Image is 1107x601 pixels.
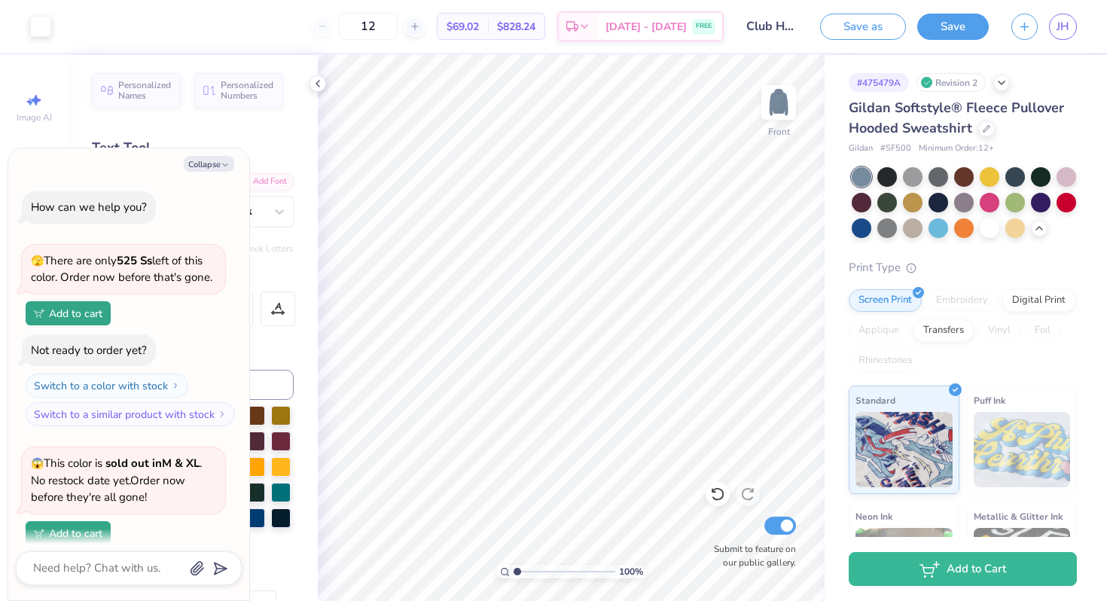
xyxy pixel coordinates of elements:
img: Standard [855,412,953,487]
span: FREE [696,21,712,32]
div: Applique [849,319,909,342]
button: Switch to a similar product with stock [26,402,235,426]
div: Foil [1025,319,1060,342]
strong: 525 Ss [117,253,152,268]
button: Add to cart [26,301,111,325]
img: Switch to a color with stock [171,381,180,390]
span: $828.24 [497,19,535,35]
div: Not ready to order yet? [31,343,147,358]
span: Personalized Names [118,80,172,101]
input: – – [339,13,398,40]
a: JH [1049,14,1077,40]
img: Add to cart [34,309,44,318]
span: Puff Ink [974,392,1005,408]
div: Transfers [913,319,974,342]
span: Metallic & Glitter Ink [974,508,1063,524]
span: Minimum Order: 12 + [919,142,994,155]
div: Front [768,125,790,139]
img: Front [764,87,794,117]
div: Text Tool [92,138,294,158]
span: JH [1057,18,1069,35]
span: 100 % [619,565,643,578]
div: Revision 2 [916,73,986,92]
span: Gildan Softstyle® Fleece Pullover Hooded Sweatshirt [849,99,1064,137]
div: Add Font [234,173,294,191]
button: Add to Cart [849,552,1077,586]
span: Personalized Numbers [221,80,274,101]
button: Save [917,14,989,40]
input: Untitled Design [735,11,809,41]
button: Collapse [184,156,234,172]
span: This color is . No restock date yet. Order now before they're all gone! [31,456,202,505]
div: How can we help you? [31,200,147,215]
span: 🫣 [31,254,44,268]
button: Save as [820,14,906,40]
span: # SF500 [880,142,911,155]
div: Rhinestones [849,349,922,372]
span: There are only left of this color. Order now before that's gone. [31,253,212,285]
div: Screen Print [849,289,922,312]
img: Switch to a similar product with stock [218,410,227,419]
span: [DATE] - [DATE] [605,19,687,35]
span: Gildan [849,142,873,155]
div: Vinyl [978,319,1020,342]
div: # 475479A [849,73,909,92]
img: Add to cart [34,529,44,538]
span: 😱 [31,456,44,471]
strong: sold out in M & XL [105,456,200,471]
span: Image AI [17,111,52,124]
span: $69.02 [447,19,479,35]
div: Print Type [849,259,1077,276]
span: Standard [855,392,895,408]
div: Digital Print [1002,289,1075,312]
img: Puff Ink [974,412,1071,487]
span: Neon Ink [855,508,892,524]
label: Submit to feature on our public gallery. [706,542,796,569]
button: Add to cart [26,521,111,545]
button: Switch to a color with stock [26,374,188,398]
div: Embroidery [926,289,998,312]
